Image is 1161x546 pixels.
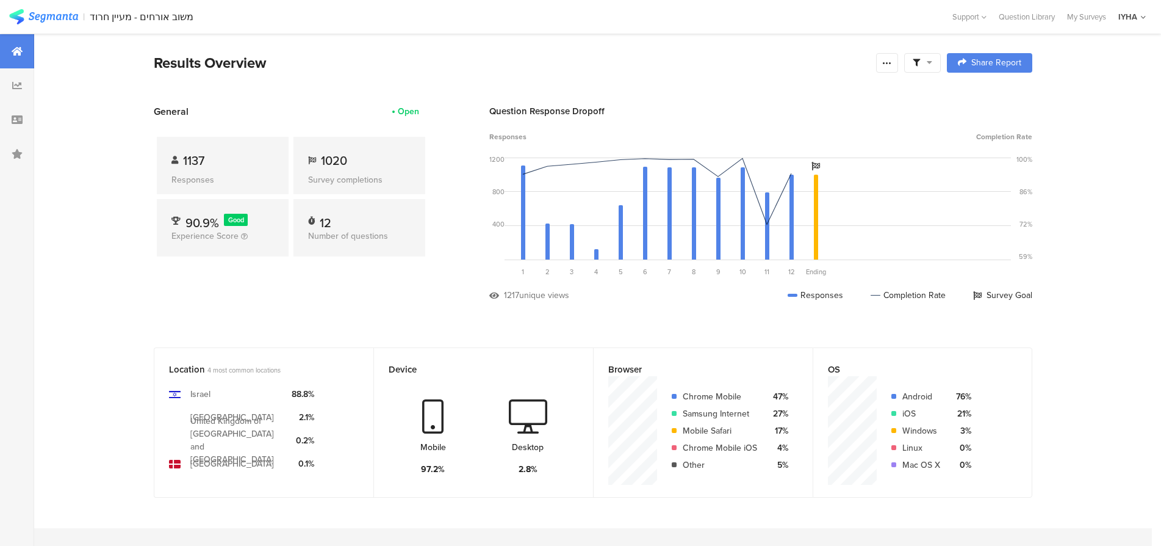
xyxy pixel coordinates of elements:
[512,441,544,454] div: Desktop
[594,267,598,277] span: 4
[522,267,524,277] span: 1
[902,407,940,420] div: iOS
[320,214,331,226] div: 12
[545,267,550,277] span: 2
[1019,187,1032,197] div: 86%
[492,187,505,197] div: 800
[83,10,85,24] div: |
[90,11,193,23] div: משוב אורחים - מעיין חרוד
[950,459,971,471] div: 0%
[993,11,1061,23] a: Question Library
[716,267,721,277] span: 9
[788,289,843,302] div: Responses
[190,457,274,470] div: [GEOGRAPHIC_DATA]
[504,289,519,302] div: 1217
[902,459,940,471] div: Mac OS X
[683,424,757,437] div: Mobile Safari
[321,151,347,170] span: 1020
[1019,252,1032,261] div: 59%
[292,434,314,447] div: 0.2%
[183,151,204,170] span: 1137
[171,173,274,186] div: Responses
[154,104,189,118] span: General
[764,267,769,277] span: 11
[950,442,971,454] div: 0%
[767,442,788,454] div: 4%
[643,267,647,277] span: 6
[683,407,757,420] div: Samsung Internet
[902,442,940,454] div: Linux
[190,415,282,466] div: United Kingdom of [GEOGRAPHIC_DATA] and [GEOGRAPHIC_DATA]
[489,131,527,142] span: Responses
[1061,11,1112,23] a: My Surveys
[492,219,505,229] div: 400
[828,363,997,376] div: OS
[1019,219,1032,229] div: 72%
[803,267,828,277] div: Ending
[871,289,946,302] div: Completion Rate
[190,411,274,424] div: [GEOGRAPHIC_DATA]
[228,215,244,225] span: Good
[519,463,537,476] div: 2.8%
[570,267,573,277] span: 3
[619,267,623,277] span: 5
[489,155,505,164] div: 1200
[788,267,795,277] span: 12
[169,363,339,376] div: Location
[308,173,411,186] div: Survey completions
[767,390,788,403] div: 47%
[190,388,210,401] div: Israel
[683,390,757,403] div: Chrome Mobile
[973,289,1032,302] div: Survey Goal
[971,59,1021,67] span: Share Report
[398,105,419,118] div: Open
[976,131,1032,142] span: Completion Rate
[421,463,445,476] div: 97.2%
[667,267,671,277] span: 7
[207,365,281,375] span: 4 most common locations
[420,441,446,454] div: Mobile
[950,407,971,420] div: 21%
[767,407,788,420] div: 27%
[952,7,987,26] div: Support
[902,390,940,403] div: Android
[185,214,219,232] span: 90.9%
[154,52,870,74] div: Results Overview
[739,267,746,277] span: 10
[950,390,971,403] div: 76%
[292,457,314,470] div: 0.1%
[292,411,314,424] div: 2.1%
[692,267,696,277] span: 8
[292,388,314,401] div: 88.8%
[767,459,788,471] div: 5%
[950,424,971,437] div: 3%
[519,289,569,302] div: unique views
[811,162,820,170] i: Survey Goal
[767,424,788,437] div: 17%
[683,442,757,454] div: Chrome Mobile iOS
[1016,155,1032,164] div: 100%
[489,104,1032,118] div: Question Response Dropoff
[683,459,757,471] div: Other
[1118,11,1137,23] div: IYHA
[608,363,778,376] div: Browser
[308,230,388,242] span: Number of questions
[389,363,558,376] div: Device
[9,9,78,24] img: segmanta logo
[902,424,940,437] div: Windows
[171,230,239,242] span: Experience Score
